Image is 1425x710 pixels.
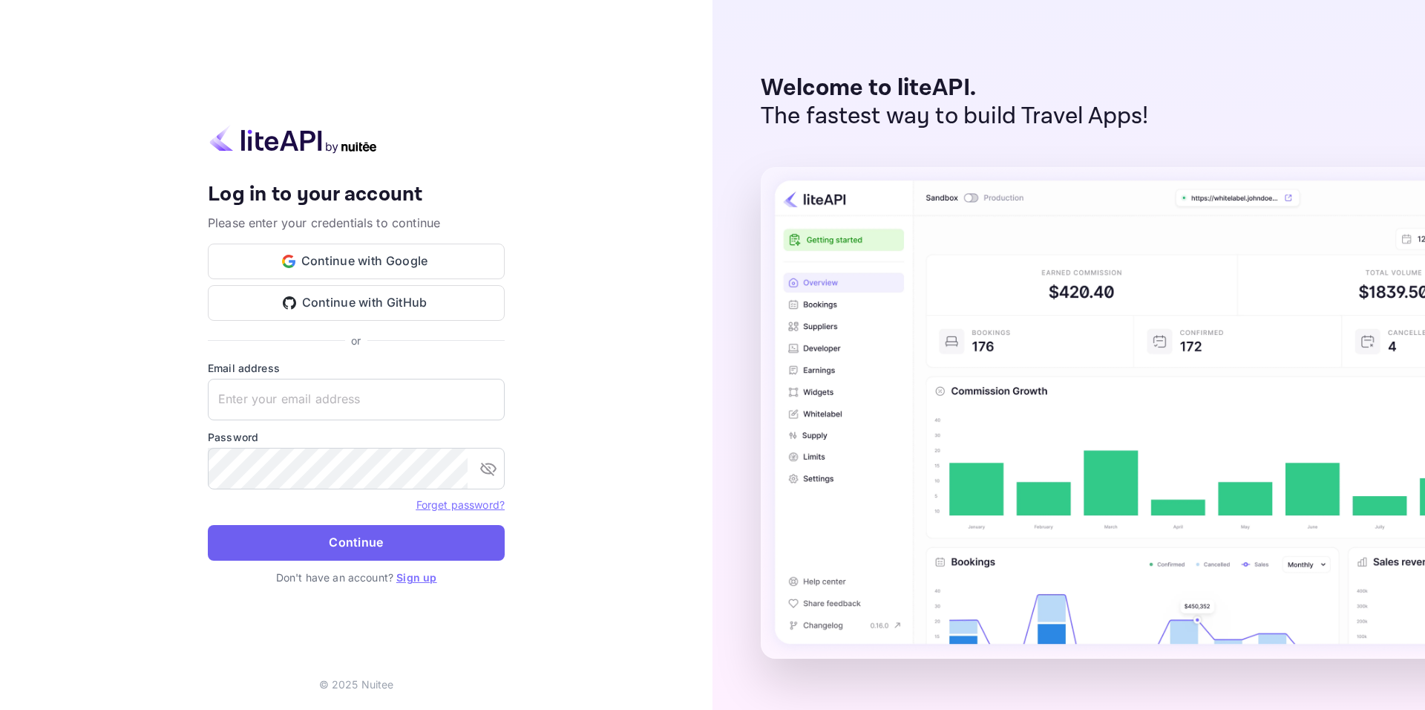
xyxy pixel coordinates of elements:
[208,285,505,321] button: Continue with GitHub
[416,497,505,512] a: Forget password?
[208,570,505,585] p: Don't have an account?
[208,379,505,420] input: Enter your email address
[208,244,505,279] button: Continue with Google
[208,525,505,561] button: Continue
[208,360,505,376] label: Email address
[208,429,505,445] label: Password
[208,182,505,208] h4: Log in to your account
[761,74,1149,102] p: Welcome to liteAPI.
[319,677,394,692] p: © 2025 Nuitee
[474,454,503,483] button: toggle password visibility
[208,125,379,154] img: liteapi
[351,333,361,348] p: or
[396,571,436,584] a: Sign up
[208,214,505,232] p: Please enter your credentials to continue
[761,102,1149,131] p: The fastest way to build Travel Apps!
[416,498,505,511] a: Forget password?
